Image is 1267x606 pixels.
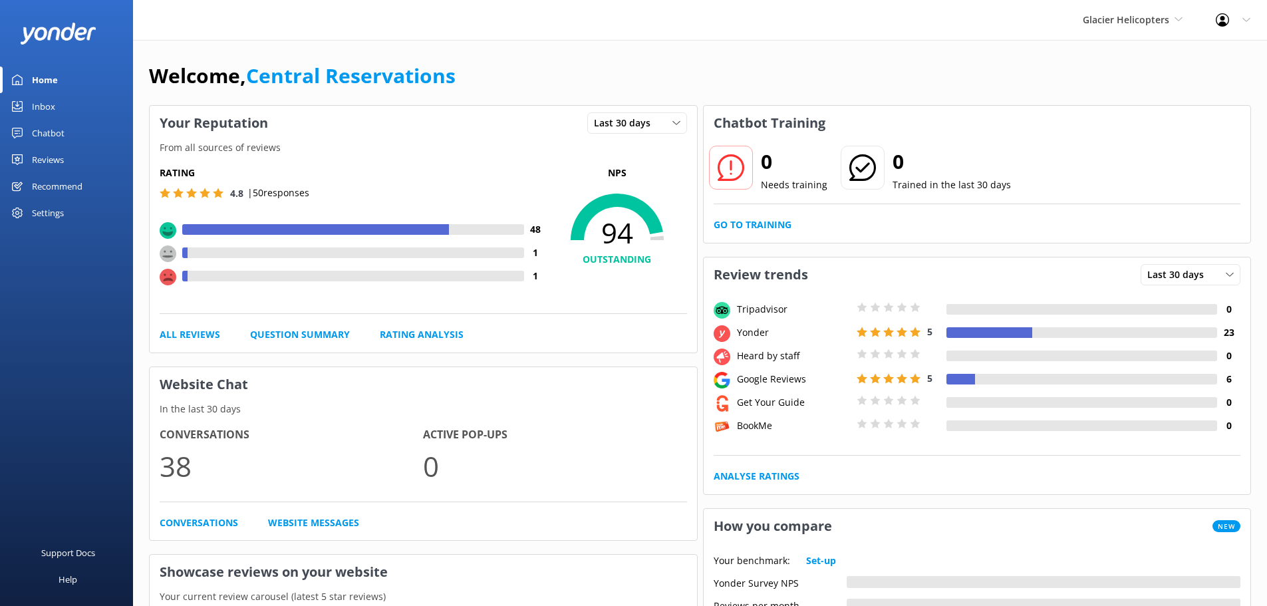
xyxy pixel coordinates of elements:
span: Last 30 days [1147,267,1212,282]
a: Central Reservations [246,62,456,89]
span: 5 [927,372,932,384]
h3: Showcase reviews on your website [150,555,697,589]
h5: Rating [160,166,547,180]
a: Website Messages [268,516,359,530]
span: New [1212,520,1240,532]
p: | 50 responses [247,186,309,200]
h4: Conversations [160,426,423,444]
a: Rating Analysis [380,327,464,342]
h3: Website Chat [150,367,697,402]
span: Last 30 days [594,116,658,130]
a: Go to Training [714,218,791,232]
img: yonder-white-logo.png [20,23,96,45]
h2: 0 [893,146,1011,178]
h4: 0 [1217,302,1240,317]
p: Your benchmark: [714,553,790,568]
p: Needs training [761,178,827,192]
div: BookMe [734,418,853,433]
a: Set-up [806,553,836,568]
h4: 1 [524,269,547,283]
p: From all sources of reviews [150,140,697,155]
p: Trained in the last 30 days [893,178,1011,192]
h4: OUTSTANDING [547,252,687,267]
p: Your current review carousel (latest 5 star reviews) [150,589,697,604]
p: 38 [160,444,423,488]
div: Home [32,67,58,93]
a: Conversations [160,516,238,530]
div: Recommend [32,173,82,200]
span: 5 [927,325,932,338]
h4: 1 [524,245,547,260]
h4: 23 [1217,325,1240,340]
div: Yonder [734,325,853,340]
div: Support Docs [41,539,95,566]
h4: Active Pop-ups [423,426,686,444]
div: Settings [32,200,64,226]
span: 94 [547,216,687,249]
div: Chatbot [32,120,65,146]
div: Reviews [32,146,64,173]
a: Analyse Ratings [714,469,799,484]
h4: 48 [524,222,547,237]
h2: 0 [761,146,827,178]
h3: Your Reputation [150,106,278,140]
div: Heard by staff [734,349,853,363]
div: Inbox [32,93,55,120]
span: Glacier Helicopters [1083,13,1169,26]
div: Yonder Survey NPS [714,576,847,588]
div: Google Reviews [734,372,853,386]
p: NPS [547,166,687,180]
a: All Reviews [160,327,220,342]
div: Tripadvisor [734,302,853,317]
h3: Chatbot Training [704,106,835,140]
h1: Welcome, [149,60,456,92]
div: Help [59,566,77,593]
p: In the last 30 days [150,402,697,416]
p: 0 [423,444,686,488]
h4: 0 [1217,349,1240,363]
h3: Review trends [704,257,818,292]
a: Question Summary [250,327,350,342]
h4: 6 [1217,372,1240,386]
span: 4.8 [230,187,243,200]
h4: 0 [1217,395,1240,410]
h4: 0 [1217,418,1240,433]
div: Get Your Guide [734,395,853,410]
h3: How you compare [704,509,842,543]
